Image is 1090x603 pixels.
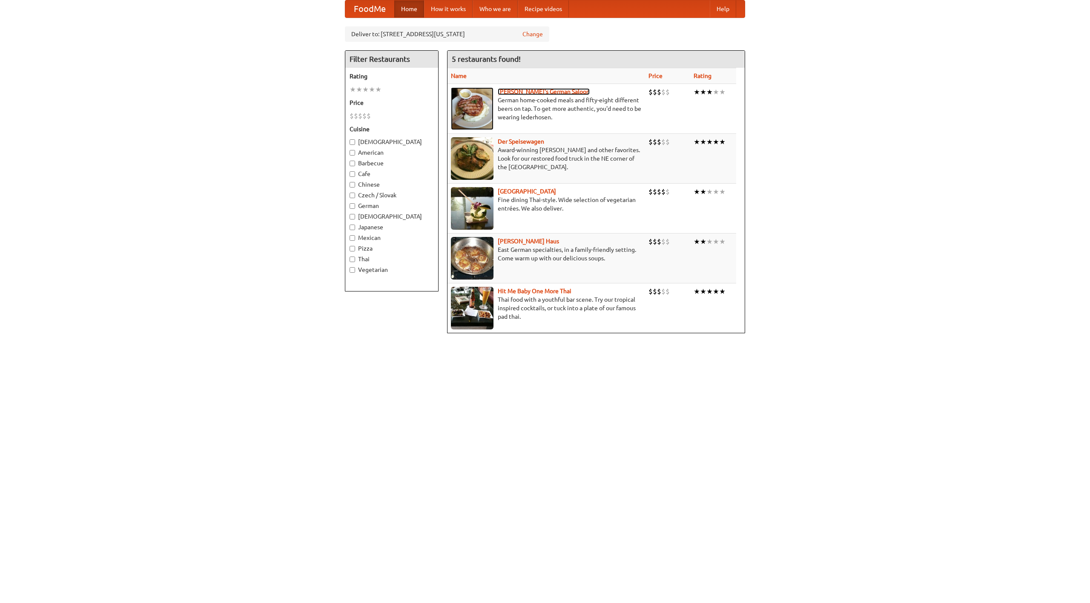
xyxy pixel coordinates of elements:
label: Czech / Slovak [350,191,434,199]
ng-pluralize: 5 restaurants found! [452,55,521,63]
li: ★ [706,237,713,246]
li: $ [653,187,657,196]
img: kohlhaus.jpg [451,237,493,280]
a: How it works [424,0,473,17]
li: $ [665,187,670,196]
input: Mexican [350,235,355,241]
p: East German specialties, in a family-friendly setting. Come warm up with our delicious soups. [451,245,642,263]
p: Fine dining Thai-style. Wide selection of vegetarian entrées. We also deliver. [451,196,642,213]
label: [DEMOGRAPHIC_DATA] [350,212,434,221]
li: $ [657,237,661,246]
input: American [350,150,355,156]
li: $ [661,287,665,296]
li: $ [648,187,653,196]
a: Rating [694,72,711,79]
p: German home-cooked meals and fifty-eight different beers on tap. To get more authentic, you'd nee... [451,96,642,121]
p: Award-winning [PERSON_NAME] and other favorites. Look for our restored food truck in the NE corne... [451,146,642,171]
li: ★ [713,187,719,196]
a: Home [394,0,424,17]
li: ★ [719,137,726,147]
li: ★ [694,87,700,97]
input: Vegetarian [350,267,355,273]
li: ★ [694,237,700,246]
li: $ [661,87,665,97]
a: [PERSON_NAME]'s German Saloon [498,88,590,95]
input: [DEMOGRAPHIC_DATA] [350,214,355,219]
li: $ [648,237,653,246]
li: $ [362,111,367,121]
label: Barbecue [350,159,434,167]
li: $ [358,111,362,121]
li: ★ [369,85,375,94]
li: $ [665,237,670,246]
li: ★ [706,137,713,147]
label: Cafe [350,170,434,178]
li: ★ [713,137,719,147]
b: [PERSON_NAME] Haus [498,238,559,245]
li: ★ [700,237,706,246]
li: ★ [694,287,700,296]
label: Japanese [350,223,434,231]
label: Pizza [350,244,434,253]
li: ★ [700,287,706,296]
a: Help [710,0,736,17]
li: $ [665,137,670,147]
input: German [350,203,355,209]
li: ★ [375,85,381,94]
li: ★ [719,237,726,246]
a: Der Speisewagen [498,138,544,145]
img: esthers.jpg [451,87,493,130]
li: ★ [719,187,726,196]
li: $ [661,137,665,147]
li: $ [648,87,653,97]
li: ★ [350,85,356,94]
li: ★ [694,187,700,196]
input: Japanese [350,225,355,230]
img: speisewagen.jpg [451,137,493,180]
a: Price [648,72,663,79]
li: ★ [362,85,369,94]
li: $ [350,111,354,121]
li: ★ [356,85,362,94]
li: ★ [694,137,700,147]
li: ★ [719,287,726,296]
li: ★ [713,87,719,97]
a: Who we are [473,0,518,17]
li: $ [653,237,657,246]
li: $ [653,87,657,97]
li: ★ [706,187,713,196]
li: $ [661,237,665,246]
h5: Rating [350,72,434,81]
a: [GEOGRAPHIC_DATA] [498,188,556,195]
h4: Filter Restaurants [345,51,438,68]
a: Hit Me Baby One More Thai [498,288,571,294]
a: FoodMe [345,0,394,17]
li: ★ [706,287,713,296]
label: Thai [350,255,434,263]
li: $ [661,187,665,196]
li: ★ [713,237,719,246]
li: ★ [706,87,713,97]
img: babythai.jpg [451,287,493,329]
img: satay.jpg [451,187,493,230]
li: $ [653,137,657,147]
li: $ [657,137,661,147]
a: Recipe videos [518,0,569,17]
label: American [350,148,434,157]
h5: Cuisine [350,125,434,133]
li: $ [653,287,657,296]
li: $ [657,287,661,296]
li: $ [665,287,670,296]
li: $ [665,87,670,97]
input: Cafe [350,171,355,177]
div: Deliver to: [STREET_ADDRESS][US_STATE] [345,26,549,42]
h5: Price [350,98,434,107]
input: Barbecue [350,161,355,166]
li: $ [354,111,358,121]
label: Chinese [350,180,434,189]
li: $ [657,187,661,196]
li: ★ [713,287,719,296]
input: Pizza [350,246,355,251]
li: $ [648,287,653,296]
li: ★ [700,137,706,147]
